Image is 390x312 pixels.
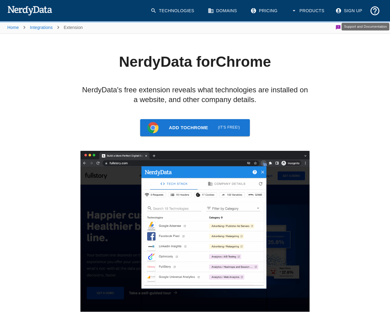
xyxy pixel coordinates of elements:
span: (it's free!) [218,125,240,131]
h1: NerdyData for Chrome [19,53,370,70]
nav: breadcrumb [7,21,83,34]
button: Support and Documentation [367,3,383,19]
a: Integrations [30,25,53,30]
a: Sign Up [332,3,367,19]
a: Browser LogoAdd toChrome (it's free!) [140,119,250,136]
div: Support and Documentation [342,23,389,30]
img: Screenshot of the free NerdyData Extension [80,151,310,312]
img: NerdyData.com [7,4,52,16]
button: Products [287,3,329,19]
a: Home [7,25,19,30]
img: Browser Logo [147,122,159,134]
a: Domains [204,3,242,19]
p: Extension [64,24,83,30]
h2: NerdyData's free extension reveals what technologies are installed on a website, and other compan... [80,85,310,105]
a: Pricing [247,3,282,19]
button: Share Feedback [335,21,383,34]
a: Technologies [147,3,199,19]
